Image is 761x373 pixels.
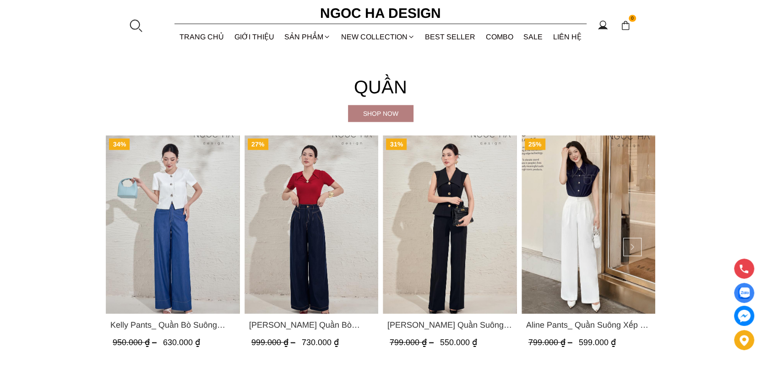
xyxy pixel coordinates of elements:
[579,338,616,347] span: 599.000 ₫
[387,319,512,331] a: Link to Lara Pants_ Quần Suông Trắng Q059
[110,319,235,331] span: Kelly Pants_ Quần Bò Suông Màu Xanh Q066
[629,15,636,22] span: 0
[110,319,235,331] a: Link to Kelly Pants_ Quần Bò Suông Màu Xanh Q066
[734,306,754,326] a: messenger
[481,25,519,49] a: Combo
[526,319,651,331] a: Link to Aline Pants_ Quần Suông Xếp Ly Mềm Q063
[336,25,420,49] a: NEW COLLECTION
[245,135,379,314] a: Product image - Kaytlyn Pants_ Quần Bò Suông Xếp LY Màu Xanh Đậm Q065
[440,338,477,347] span: 550.000 ₫
[348,105,413,122] a: Shop now
[249,319,374,331] span: [PERSON_NAME] Quần Bò Suông Xếp LY Màu Xanh Đậm Q065
[229,25,280,49] a: GIỚI THIỆU
[106,135,240,314] a: Product image - Kelly Pants_ Quần Bò Suông Màu Xanh Q066
[106,72,655,102] h4: Quần
[738,287,750,299] img: Display image
[734,283,754,303] a: Display image
[420,25,481,49] a: BEST SELLER
[174,25,229,49] a: TRANG CHỦ
[518,25,548,49] a: SALE
[279,25,336,49] div: SẢN PHẨM
[548,25,587,49] a: LIÊN HỆ
[620,21,631,31] img: img-CART-ICON-ksit0nf1
[348,108,413,119] div: Shop now
[390,338,436,347] span: 799.000 ₫
[312,2,449,24] a: Ngoc Ha Design
[251,338,298,347] span: 999.000 ₫
[383,135,517,314] a: Product image - Lara Pants_ Quần Suông Trắng Q059
[113,338,159,347] span: 950.000 ₫
[528,338,575,347] span: 799.000 ₫
[163,338,200,347] span: 630.000 ₫
[387,319,512,331] span: [PERSON_NAME] Quần Suông Trắng Q059
[522,135,656,314] a: Product image - Aline Pants_ Quần Suông Xếp Ly Mềm Q063
[249,319,374,331] a: Link to Kaytlyn Pants_ Quần Bò Suông Xếp LY Màu Xanh Đậm Q065
[526,319,651,331] span: Aline Pants_ Quần Suông Xếp Ly Mềm Q063
[302,338,339,347] span: 730.000 ₫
